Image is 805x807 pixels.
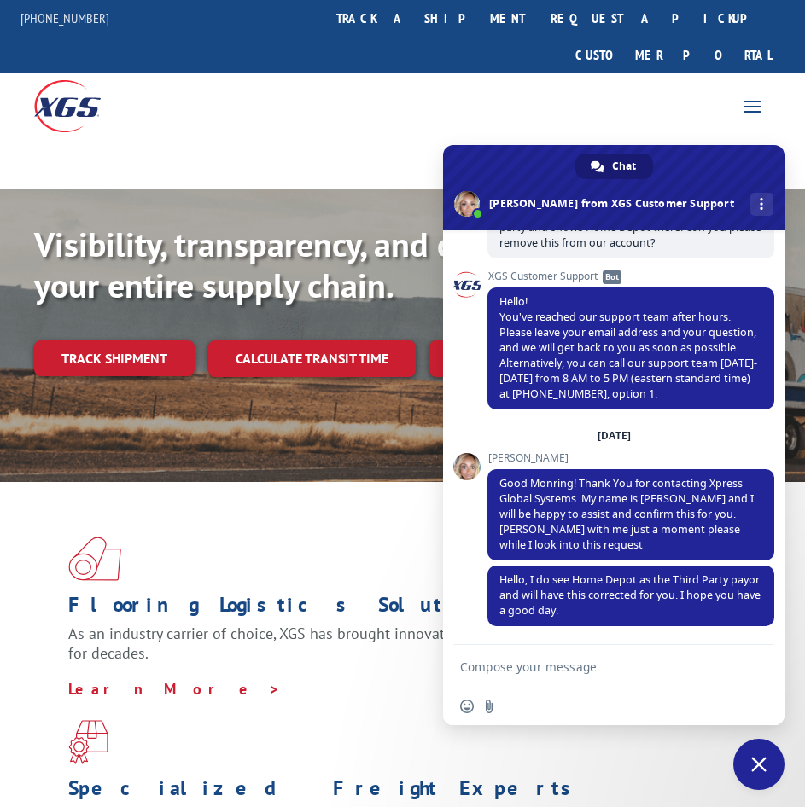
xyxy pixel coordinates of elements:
span: [PERSON_NAME] [487,452,774,464]
span: Send a file [482,700,496,713]
span: Insert an emoji [460,700,474,713]
span: Hello, I do see Home Depot as the Third Party payor and will have this corrected for you. I hope ... [499,572,761,618]
img: xgs-icon-total-supply-chain-intelligence-red [68,537,121,581]
a: Customer Portal [563,37,785,73]
b: Visibility, transparency, and control for your entire supply chain. [34,222,589,307]
span: As an industry carrier of choice, XGS has brought innovation and dedication to flooring logistics... [68,624,704,664]
a: Calculate transit time [208,340,416,377]
a: [PHONE_NUMBER] [20,9,109,26]
div: [DATE] [598,431,631,441]
span: XGS Customer Support [487,270,774,282]
span: Chat [612,154,636,179]
img: xgs-icon-focused-on-flooring-red [68,720,108,764]
textarea: Compose your message... [460,645,733,688]
a: Close chat [733,739,785,790]
span: Good Monring! Thank You for contacting Xpress Global Systems. My name is [PERSON_NAME] and I will... [499,476,754,552]
a: Track shipment [34,340,195,376]
a: Learn More > [68,679,281,699]
h1: Flooring Logistics Solutions [68,595,724,624]
span: Bot [603,270,621,284]
a: XGS ASSISTANT [429,340,575,377]
span: Hello! You've reached our support team after hours. Please leave your email address and your ques... [499,294,757,401]
a: Chat [575,154,653,179]
h1: Specialized Freight Experts [68,778,724,807]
